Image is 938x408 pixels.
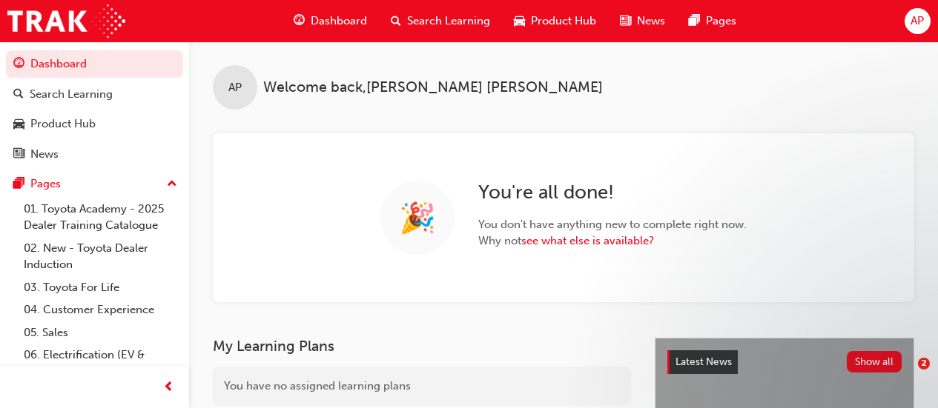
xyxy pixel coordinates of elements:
[13,178,24,191] span: pages-icon
[13,118,24,131] span: car-icon
[213,338,631,355] h3: My Learning Plans
[30,146,59,163] div: News
[6,50,183,78] a: Dashboard
[478,181,747,204] h2: You ' re all done!
[888,358,923,393] iframe: Intercom live chat
[18,198,183,237] a: 01. Toyota Academy - 2025 Dealer Training Catalogue
[379,6,502,36] a: search-iconSearch Learning
[677,6,748,36] a: pages-iconPages
[531,13,596,30] span: Product Hub
[13,58,24,71] span: guage-icon
[391,12,401,30] span: search-icon
[13,148,24,161] span: news-icon
[6,81,183,108] a: Search Learning
[163,378,174,397] span: prev-icon
[911,13,924,30] span: AP
[18,276,183,299] a: 03. Toyota For Life
[18,237,183,276] a: 02. New - Toyota Dealer Induction
[6,170,183,198] button: Pages
[18,344,183,383] a: 06. Electrification (EV & Hybrid)
[905,8,931,34] button: AP
[6,141,183,168] a: News
[399,210,436,227] span: 🎉
[213,367,631,406] div: You have no assigned learning plans
[30,86,113,103] div: Search Learning
[167,175,177,194] span: up-icon
[514,12,525,30] span: car-icon
[263,79,603,96] span: Welcome back , [PERSON_NAME] [PERSON_NAME]
[18,298,183,321] a: 04. Customer Experience
[608,6,677,36] a: news-iconNews
[13,88,24,101] span: search-icon
[637,13,665,30] span: News
[706,13,736,30] span: Pages
[620,12,631,30] span: news-icon
[294,12,305,30] span: guage-icon
[282,6,379,36] a: guage-iconDashboard
[918,358,930,369] span: 2
[502,6,608,36] a: car-iconProduct Hub
[30,116,96,133] div: Product Hub
[6,110,183,138] a: Product Hub
[7,4,125,38] img: Trak
[407,13,490,30] span: Search Learning
[521,234,654,247] a: see what else is available?
[6,47,183,170] button: DashboardSearch LearningProduct HubNews
[689,12,700,30] span: pages-icon
[478,216,747,233] span: You don ' t have anything new to complete right now.
[478,233,747,250] span: Why not
[311,13,367,30] span: Dashboard
[18,321,183,344] a: 05. Sales
[30,175,61,193] div: Pages
[228,79,242,96] span: AP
